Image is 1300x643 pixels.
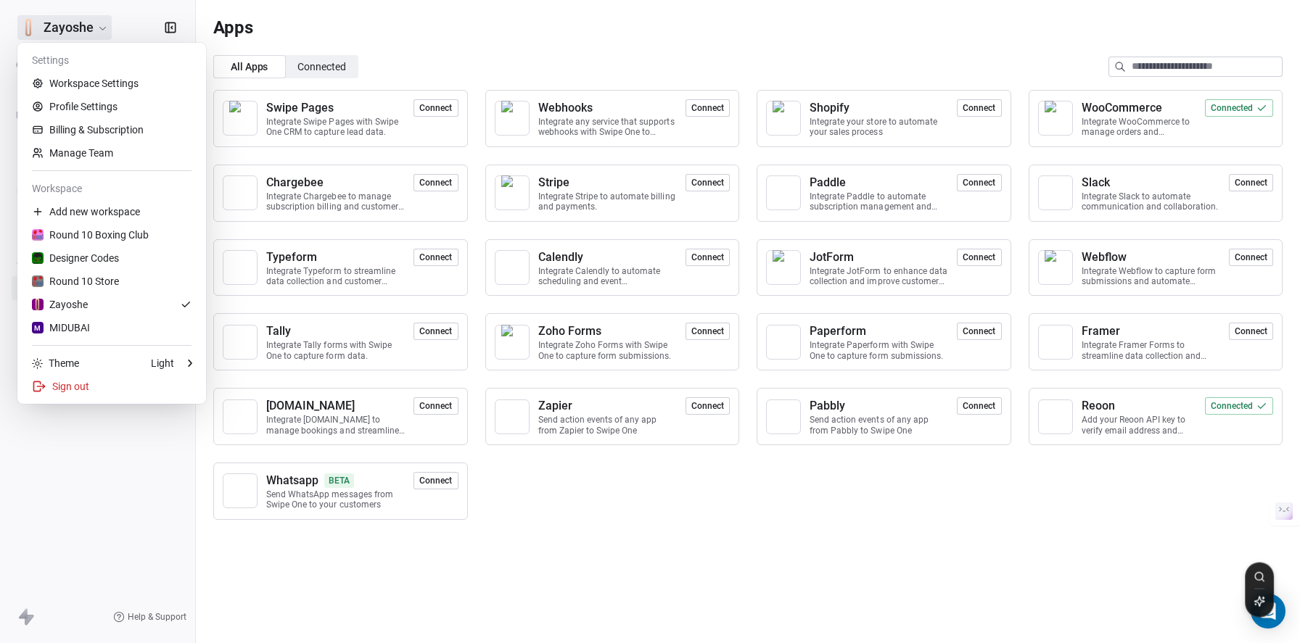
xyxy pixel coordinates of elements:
[23,118,200,141] a: Billing & Subscription
[23,177,200,200] div: Workspace
[23,95,200,118] a: Profile Settings
[32,297,88,312] div: Zayoshe
[23,49,200,72] div: Settings
[32,229,44,241] img: Round%2010%20Boxing%20Club%20-%20Logo.png
[32,275,44,287] img: Round%2010%20Boxing%20Club%20-%20Logo.png
[23,200,200,223] div: Add new workspace
[23,72,200,95] a: Workspace Settings
[32,356,79,370] div: Theme
[23,375,200,398] div: Sign out
[32,228,149,242] div: Round 10 Boxing Club
[32,299,44,310] img: zayoshe_logo@2x-300x51-1.png
[32,320,90,335] div: MIDUBAI
[151,356,174,370] div: Light
[32,252,44,264] img: DesignerCodes_logo36.png
[32,251,119,265] div: Designer Codes
[23,141,200,165] a: Manage Team
[34,323,41,333] span: M
[32,274,119,289] div: Round 10 Store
